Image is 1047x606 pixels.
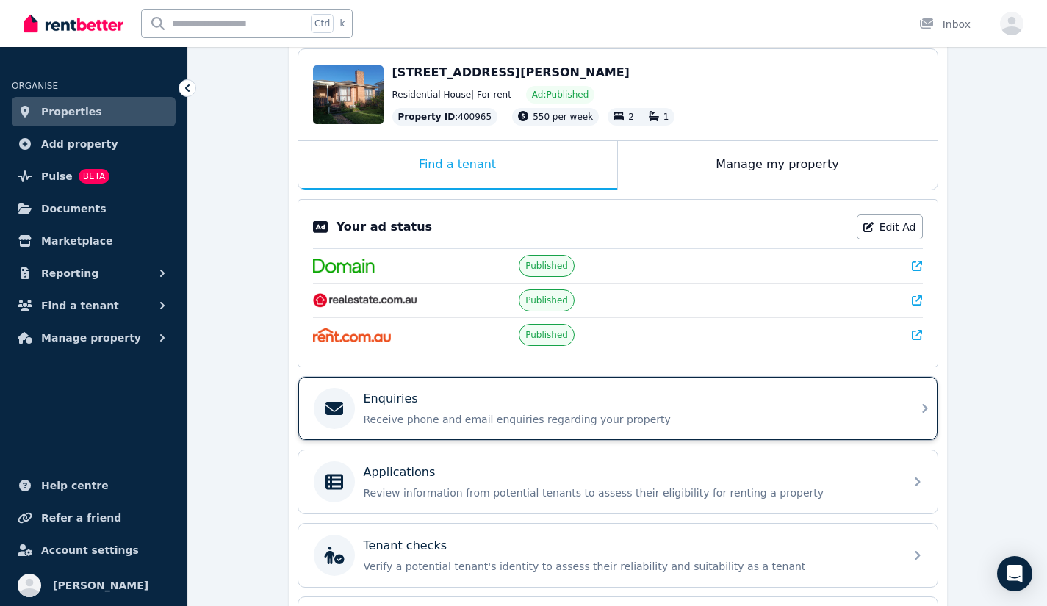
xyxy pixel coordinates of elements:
[298,141,617,190] div: Find a tenant
[313,328,392,342] img: Rent.com.au
[298,377,938,440] a: EnquiriesReceive phone and email enquiries regarding your property
[41,232,112,250] span: Marketplace
[12,323,176,353] button: Manage property
[392,108,498,126] div: : 400965
[12,291,176,320] button: Find a tenant
[525,329,568,341] span: Published
[12,97,176,126] a: Properties
[41,200,107,217] span: Documents
[392,89,511,101] span: Residential House | For rent
[364,412,896,427] p: Receive phone and email enquiries regarding your property
[311,14,334,33] span: Ctrl
[41,103,102,120] span: Properties
[313,259,375,273] img: Domain.com.au
[618,141,938,190] div: Manage my property
[364,537,447,555] p: Tenant checks
[12,259,176,288] button: Reporting
[12,535,176,565] a: Account settings
[364,390,418,408] p: Enquiries
[298,450,938,513] a: ApplicationsReview information from potential tenants to assess their eligibility for renting a p...
[337,218,432,236] p: Your ad status
[24,12,123,35] img: RentBetter
[525,260,568,272] span: Published
[663,112,669,122] span: 1
[79,169,109,184] span: BETA
[12,194,176,223] a: Documents
[41,297,119,314] span: Find a tenant
[12,226,176,256] a: Marketplace
[12,471,176,500] a: Help centre
[53,577,148,594] span: [PERSON_NAME]
[41,135,118,153] span: Add property
[12,129,176,159] a: Add property
[313,293,418,308] img: RealEstate.com.au
[525,295,568,306] span: Published
[398,111,456,123] span: Property ID
[364,463,436,481] p: Applications
[12,503,176,533] a: Refer a friend
[532,89,589,101] span: Ad: Published
[41,541,139,559] span: Account settings
[857,214,923,239] a: Edit Ad
[41,477,109,494] span: Help centre
[628,112,634,122] span: 2
[364,559,896,574] p: Verify a potential tenant's identity to assess their reliability and suitability as a tenant
[12,81,58,91] span: ORGANISE
[41,167,73,185] span: Pulse
[339,18,345,29] span: k
[919,17,971,32] div: Inbox
[41,329,141,347] span: Manage property
[298,524,938,587] a: Tenant checksVerify a potential tenant's identity to assess their reliability and suitability as ...
[392,65,630,79] span: [STREET_ADDRESS][PERSON_NAME]
[41,264,98,282] span: Reporting
[41,509,121,527] span: Refer a friend
[533,112,593,122] span: 550 per week
[12,162,176,191] a: PulseBETA
[364,486,896,500] p: Review information from potential tenants to assess their eligibility for renting a property
[997,556,1032,591] div: Open Intercom Messenger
